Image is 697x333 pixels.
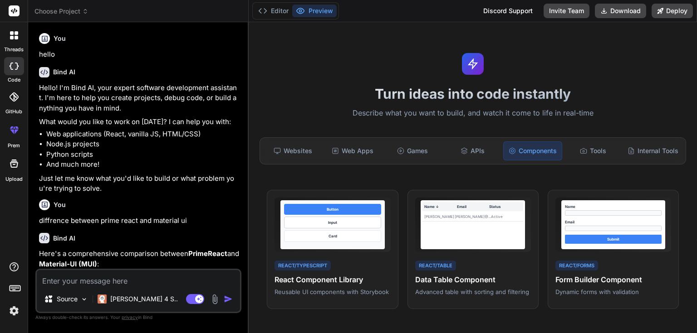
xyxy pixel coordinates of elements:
[275,274,390,285] h4: React Component Library
[491,214,521,219] div: Active
[565,219,662,225] div: Email
[54,34,66,43] h6: You
[39,260,97,268] strong: Material-UI (MUI)
[39,174,240,194] p: Just let me know what you'd like to build or what problem you're trying to solve.
[39,83,240,114] p: Hello! I'm Bind AI, your expert software development assistant. I'm here to help you create proje...
[122,314,138,320] span: privacy
[46,129,240,140] li: Web applications (React, vanilla JS, HTML/CSS)
[555,261,598,271] div: React/Forms
[455,214,491,219] div: [PERSON_NAME]@...
[46,139,240,150] li: Node.js projects
[5,175,23,183] label: Upload
[39,216,240,226] p: diffrence between prime react and material ui
[284,217,381,228] div: Input
[39,49,240,60] p: hello
[6,303,22,319] img: settings
[98,294,107,304] img: Claude 4 Sonnet
[275,261,331,271] div: React/TypeScript
[478,4,538,18] div: Discord Support
[210,294,220,304] img: attachment
[457,204,489,209] div: Email
[255,5,292,17] button: Editor
[4,46,24,53] label: threads
[383,141,442,160] div: Games
[5,108,22,116] label: GitHub
[284,230,381,242] div: Card
[565,204,662,209] div: Name
[624,141,682,160] div: Internal Tools
[53,234,75,243] h6: Bind AI
[564,141,622,160] div: Tools
[224,294,233,304] img: icon
[54,200,66,209] h6: You
[254,86,692,102] h1: Turn ideas into code instantly
[544,4,589,18] button: Invite Team
[555,288,671,296] p: Dynamic forms with validation
[565,235,662,244] div: Submit
[292,5,337,17] button: Preview
[284,204,381,215] div: Button
[503,141,562,160] div: Components
[110,294,178,304] p: [PERSON_NAME] 4 S..
[415,274,531,285] h4: Data Table Component
[555,274,671,285] h4: Form Builder Component
[46,150,240,160] li: Python scripts
[8,76,20,84] label: code
[53,68,75,77] h6: Bind AI
[415,288,531,296] p: Advanced table with sorting and filtering
[46,159,240,170] li: And much more!
[39,117,240,127] p: What would you like to work on [DATE]? I can help you with:
[275,288,390,296] p: Reusable UI components with Storybook
[254,107,692,119] p: Describe what you want to build, and watch it come to life in real-time
[415,261,456,271] div: React/Table
[652,4,693,18] button: Deploy
[35,313,241,322] p: Always double-check its answers. Your in Bind
[324,141,382,160] div: Web Apps
[8,142,20,150] label: prem
[424,214,455,219] div: [PERSON_NAME]
[80,295,88,303] img: Pick Models
[39,249,240,269] p: Here's a comprehensive comparison between and :
[424,204,456,209] div: Name ↓
[264,141,322,160] div: Websites
[57,294,78,304] p: Source
[34,7,88,16] span: Choose Project
[595,4,646,18] button: Download
[188,249,227,258] strong: PrimeReact
[443,141,501,160] div: APIs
